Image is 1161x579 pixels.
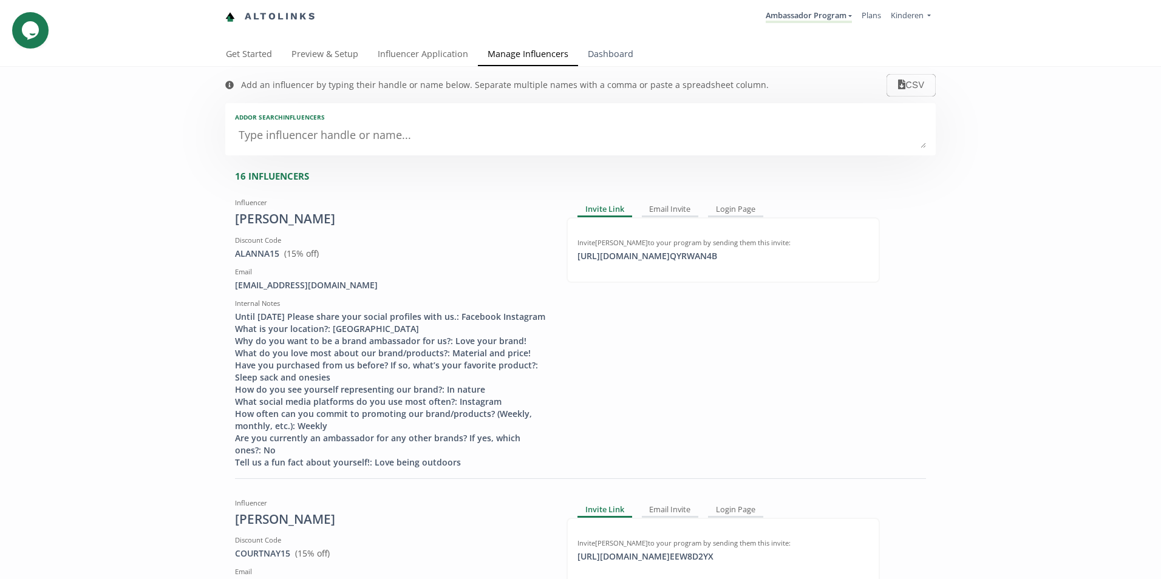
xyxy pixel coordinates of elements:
div: 16 INFLUENCERS [235,170,936,183]
span: Kinderen [891,10,924,21]
div: [URL][DOMAIN_NAME] EEW8D2YX [570,550,721,563]
div: Invite Link [577,203,632,217]
div: Add or search INFLUENCERS [235,113,926,121]
div: Influencer [235,498,548,508]
div: Email Invite [642,503,699,518]
a: Plans [862,10,881,21]
span: ( 15 % off) [284,248,319,259]
a: Dashboard [578,43,643,67]
div: Discount Code [235,535,548,545]
a: Manage Influencers [478,43,578,67]
div: [PERSON_NAME] [235,510,548,529]
a: Get Started [216,43,282,67]
div: Email [235,267,548,277]
img: favicon-32x32.png [225,12,235,22]
a: Influencer Application [368,43,478,67]
div: Discount Code [235,235,548,245]
button: CSV [887,74,936,96]
div: Email Invite [642,203,699,217]
div: [PERSON_NAME] [235,210,548,228]
div: [URL][DOMAIN_NAME] QYRWAN4B [570,250,724,262]
span: ( 15 % off) [295,547,330,559]
a: Kinderen [891,10,931,24]
a: Preview & Setup [282,43,368,67]
a: COURTNAY15 [235,547,290,559]
a: Ambassador Program [766,10,852,23]
div: Until [DATE] Please share your social profiles with us.: Facebook Instagram What is your location... [235,311,548,469]
a: Altolinks [225,7,316,27]
div: Influencer [235,198,548,208]
div: Add an influencer by typing their handle or name below. Separate multiple names with a comma or p... [241,79,769,91]
div: Invite Link [577,503,632,518]
div: Login Page [708,203,763,217]
iframe: chat widget [12,12,51,49]
div: Login Page [708,503,763,518]
div: [EMAIL_ADDRESS][DOMAIN_NAME] [235,279,548,291]
div: Invite [PERSON_NAME] to your program by sending them this invite: [577,538,869,548]
div: Email [235,567,548,577]
div: Invite [PERSON_NAME] to your program by sending them this invite: [577,238,869,248]
div: Internal Notes [235,299,548,308]
a: ALANNA15 [235,248,279,259]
